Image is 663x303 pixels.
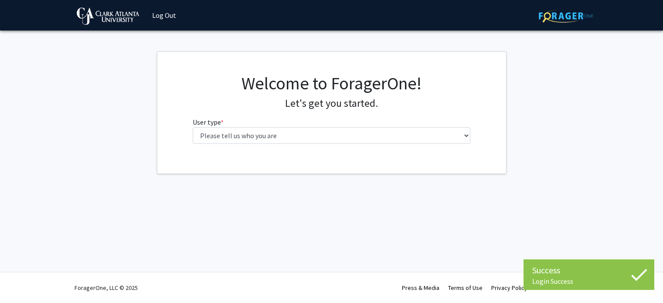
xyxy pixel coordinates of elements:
[193,73,470,94] h1: Welcome to ForagerOne!
[448,284,483,292] a: Terms of Use
[193,97,470,110] h4: Let's get you started.
[75,272,138,303] div: ForagerOne, LLC © 2025
[491,284,527,292] a: Privacy Policy
[532,264,646,277] div: Success
[402,284,439,292] a: Press & Media
[539,9,593,23] img: ForagerOne Logo
[77,7,139,25] img: Clark Atlanta University Logo
[532,277,646,286] div: Login Success
[193,117,224,127] label: User type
